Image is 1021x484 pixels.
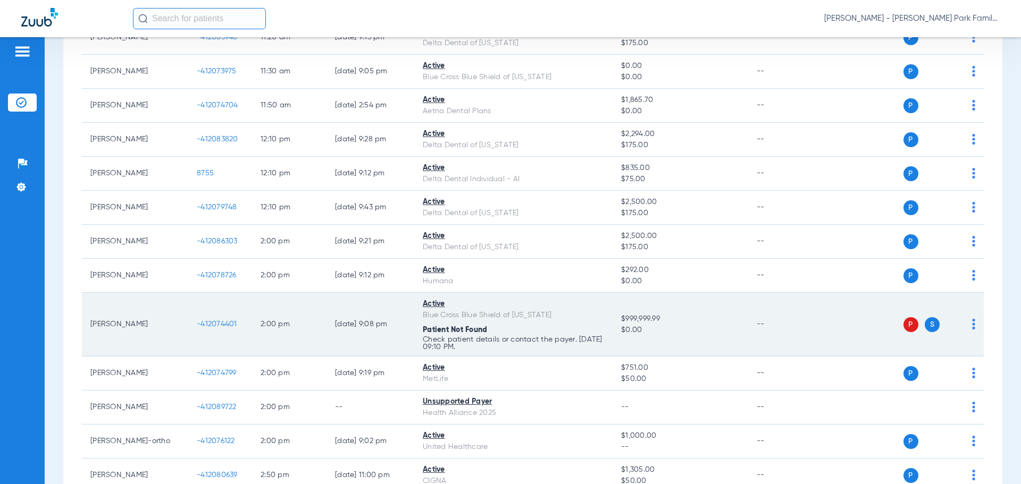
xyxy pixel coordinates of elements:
[197,403,237,411] span: -412089722
[972,270,975,281] img: group-dot-blue.svg
[252,191,327,225] td: 12:10 PM
[197,67,237,75] span: -412073975
[327,293,414,356] td: [DATE] 9:08 PM
[748,21,820,55] td: --
[423,265,604,276] div: Active
[82,259,188,293] td: [PERSON_NAME]
[423,38,604,49] div: Delta Dental of [US_STATE]
[748,259,820,293] td: --
[197,169,214,177] span: 8755
[972,402,975,412] img: group-dot-blue.svg
[197,369,237,377] span: -412074799
[748,293,820,356] td: --
[197,33,237,41] span: -412083946
[925,317,940,332] span: S
[621,197,739,208] span: $2,500.00
[621,174,739,185] span: $75.00
[252,225,327,259] td: 2:00 PM
[138,14,148,23] img: Search Icon
[903,64,918,79] span: P
[423,95,604,106] div: Active
[903,434,918,449] span: P
[621,403,629,411] span: --
[621,464,739,475] span: $1,305.00
[327,390,414,424] td: --
[621,325,739,336] span: $0.00
[327,157,414,191] td: [DATE] 9:12 PM
[748,123,820,157] td: --
[903,234,918,249] span: P
[423,310,604,321] div: Blue Cross Blue Shield of [US_STATE]
[423,72,604,83] div: Blue Cross Blue Shield of [US_STATE]
[621,313,739,325] span: $999,999.99
[423,140,604,151] div: Delta Dental of [US_STATE]
[423,326,487,334] span: Patient Not Found
[197,101,238,109] span: -412074704
[972,32,975,43] img: group-dot-blue.svg
[748,356,820,390] td: --
[327,191,414,225] td: [DATE] 9:43 PM
[82,191,188,225] td: [PERSON_NAME]
[903,98,918,113] span: P
[252,259,327,293] td: 2:00 PM
[327,21,414,55] td: [DATE] 9:13 PM
[903,366,918,381] span: P
[327,123,414,157] td: [DATE] 9:28 PM
[748,225,820,259] td: --
[621,72,739,83] span: $0.00
[423,396,604,407] div: Unsupported Payer
[423,407,604,419] div: Health Alliance 2025
[972,436,975,446] img: group-dot-blue.svg
[903,268,918,283] span: P
[197,135,238,143] span: -412083820
[82,225,188,259] td: [PERSON_NAME]
[82,356,188,390] td: [PERSON_NAME]
[748,424,820,458] td: --
[423,362,604,373] div: Active
[621,106,739,117] span: $0.00
[621,231,739,242] span: $2,500.00
[903,468,918,483] span: P
[621,95,739,106] span: $1,865.70
[423,197,604,208] div: Active
[621,242,739,253] span: $175.00
[748,191,820,225] td: --
[252,89,327,123] td: 11:50 AM
[327,55,414,89] td: [DATE] 9:05 PM
[972,134,975,145] img: group-dot-blue.svg
[252,356,327,390] td: 2:00 PM
[82,157,188,191] td: [PERSON_NAME]
[621,208,739,219] span: $175.00
[621,373,739,385] span: $50.00
[82,55,188,89] td: [PERSON_NAME]
[423,373,604,385] div: MetLife
[621,362,739,373] span: $751.00
[748,390,820,424] td: --
[423,299,604,310] div: Active
[327,356,414,390] td: [DATE] 9:19 PM
[21,8,58,27] img: Zuub Logo
[621,38,739,49] span: $175.00
[748,55,820,89] td: --
[252,424,327,458] td: 2:00 PM
[423,174,604,185] div: Delta Dental Individual - AI
[972,236,975,247] img: group-dot-blue.svg
[423,276,604,287] div: Humana
[972,168,975,179] img: group-dot-blue.svg
[327,89,414,123] td: [DATE] 2:54 PM
[621,276,739,287] span: $0.00
[252,293,327,356] td: 2:00 PM
[972,202,975,213] img: group-dot-blue.svg
[972,100,975,111] img: group-dot-blue.svg
[972,470,975,480] img: group-dot-blue.svg
[423,441,604,453] div: United Healthcare
[824,13,1000,24] span: [PERSON_NAME] - [PERSON_NAME] Park Family Dentistry
[197,271,237,279] span: -412078726
[621,163,739,174] span: $835.00
[423,208,604,219] div: Delta Dental of [US_STATE]
[423,464,604,475] div: Active
[252,157,327,191] td: 12:10 PM
[423,430,604,441] div: Active
[621,430,739,441] span: $1,000.00
[197,203,237,211] span: -412079748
